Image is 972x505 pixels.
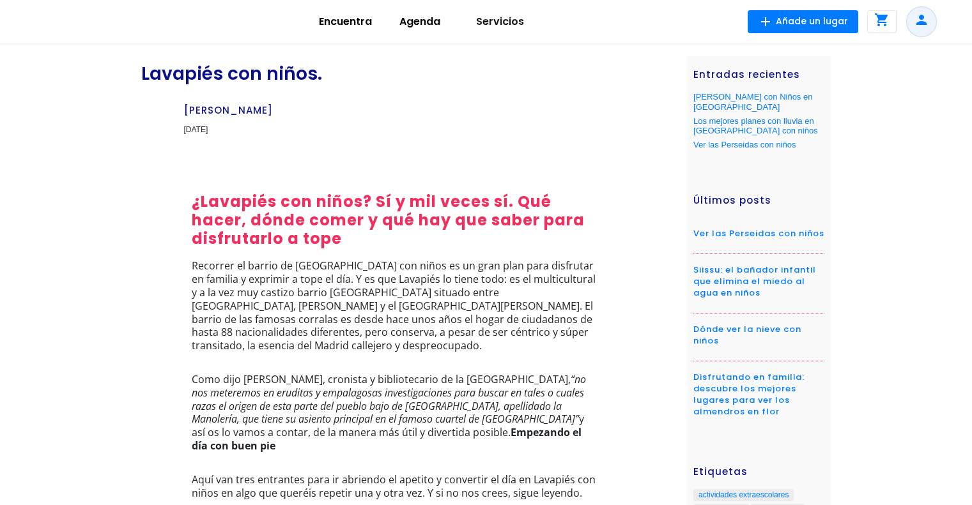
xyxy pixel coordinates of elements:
a: [PERSON_NAME] con Niños en [GEOGRAPHIC_DATA] [693,92,812,112]
a: Siissu: el bañador infantil que elimina el miedo al agua en niños [693,264,816,299]
a: Los mejores planes con lluvia en [GEOGRAPHIC_DATA] con niños [693,116,818,136]
strong: Empezando el día con buen pie [192,425,582,453]
p: Encuentra [306,14,385,29]
i: shopping_cart [874,12,890,27]
p: Servicios [455,14,545,29]
a: actividades extraescolares (3 elementos) [693,489,794,501]
span: Añade un lugar [776,15,848,27]
div: [DATE] [184,128,376,132]
p: Como dijo [PERSON_NAME], cronista y bibliotecario de la [GEOGRAPHIC_DATA], y así os lo vamos a co... [192,373,598,463]
i: person [914,12,929,27]
a: Disfrutando en familia: descubre los mejores lugares para ver los almendros en flor [693,371,805,418]
img: POiN_logo [36,9,134,34]
h4: Etiquetas [693,466,824,484]
h4: Entradas recientes [693,69,824,87]
p: Agenda [385,14,456,29]
a: Dónde ver la nieve con niños [693,323,801,347]
span: [PERSON_NAME] [184,103,273,117]
h4: Últimos posts [693,195,824,213]
em: “no nos meteremos en eruditas y empalagosas investigaciones para buscar en tales o cuales razas e... [192,372,586,426]
a: Ver las Perseidas con niños [693,227,824,239]
div: Lavapiés con niños. [141,63,589,86]
a: Ver las Perseidas con niños [693,140,796,149]
i: add [758,14,773,29]
strong: ¿Lavapiés con niños? Sí y mil veces sí. Qué hacer, dónde comer y qué hay que saber para disfrutar... [192,191,585,249]
button: Añade un lugar [748,10,858,33]
p: Recorrer el barrio de [GEOGRAPHIC_DATA] con niños es un gran plan para disfrutar en familia y exp... [192,259,598,363]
